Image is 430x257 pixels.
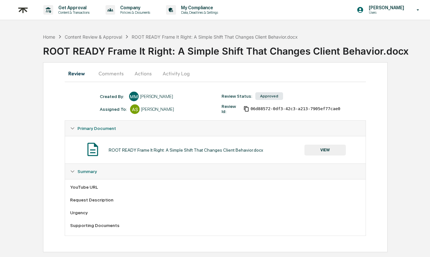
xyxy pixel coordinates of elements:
[43,40,430,57] div: ROOT READY Frame It Right: A Simple Shift That Changes Client Behavior.docx
[65,121,365,136] div: Primary Document
[304,145,346,155] button: VIEW
[15,2,31,18] img: logo
[222,104,240,114] div: Review Id:
[43,34,55,40] div: Home
[53,10,93,15] p: Content & Transactions
[157,66,195,81] button: Activity Log
[140,94,173,99] div: [PERSON_NAME]
[130,104,140,114] div: AS
[176,10,221,15] p: Data, Deadlines & Settings
[109,147,263,153] div: ROOT READY Frame It Right: A Simple Shift That Changes Client Behavior.docx
[115,5,153,10] p: Company
[132,34,298,40] div: ROOT READY Frame It Right: A Simple Shift That Changes Client Behavior.docx
[65,34,122,40] div: Content Review & Approval
[100,107,127,112] div: Assigned To:
[77,169,97,174] span: Summary
[85,141,101,157] img: Document Icon
[70,197,360,202] div: Request Description
[364,10,407,15] p: Users
[255,92,283,100] div: Approved
[77,126,116,131] span: Primary Document
[251,106,340,111] span: 06d88572-0df3-42c3-a213-7905ef77cae0
[70,210,360,215] div: Urgency
[53,5,93,10] p: Get Approval
[100,94,126,99] div: Created By: ‎ ‎
[115,10,153,15] p: Policies & Documents
[176,5,221,10] p: My Compliance
[364,5,407,10] p: [PERSON_NAME]
[141,107,174,112] div: [PERSON_NAME]
[65,164,365,179] div: Summary
[65,66,366,81] div: secondary tabs example
[70,185,360,190] div: YouTube URL
[70,223,360,228] div: Supporting Documents
[65,66,93,81] button: Review
[129,92,139,101] div: MM
[65,179,365,236] div: Summary
[65,136,365,163] div: Primary Document
[410,236,427,253] iframe: Open customer support
[93,66,129,81] button: Comments
[129,66,157,81] button: Actions
[222,94,252,99] div: Review Status:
